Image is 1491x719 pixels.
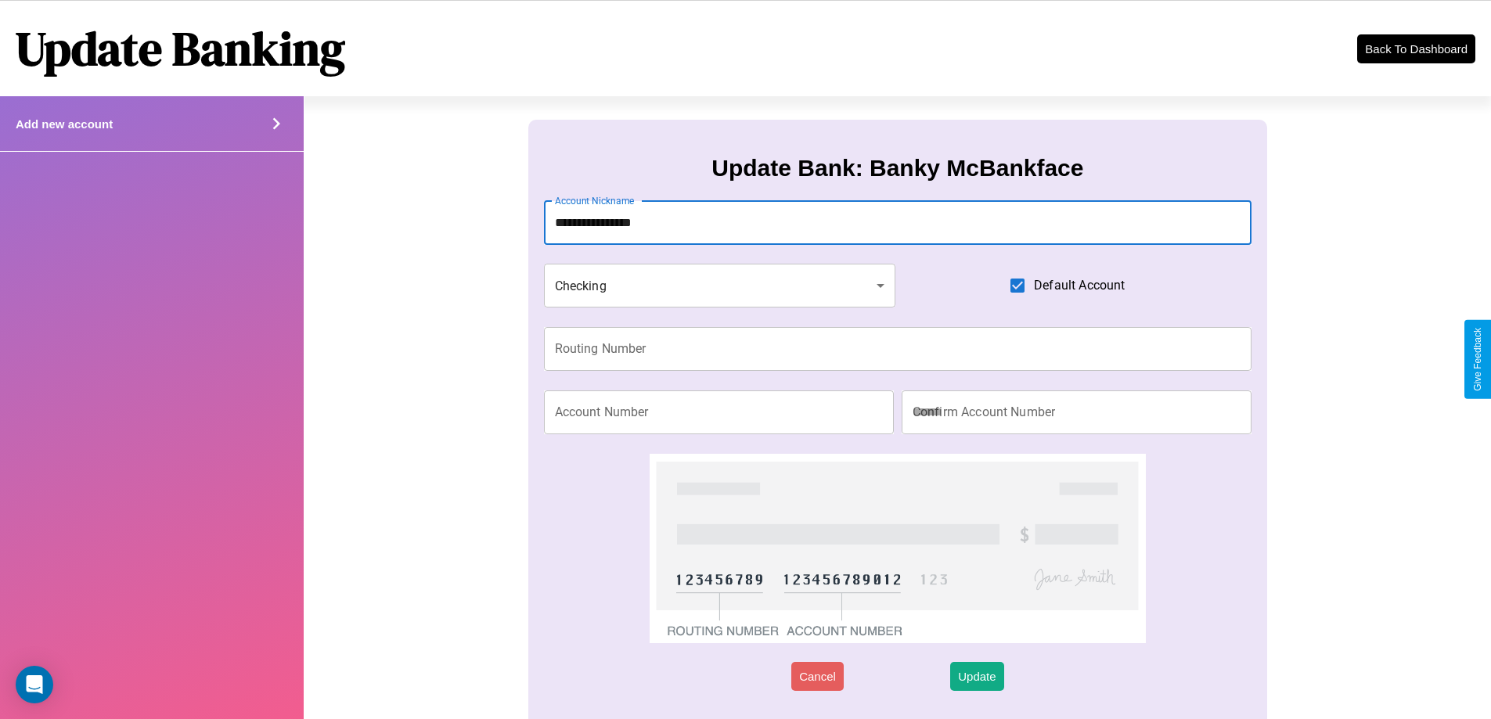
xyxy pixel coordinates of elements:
label: Account Nickname [555,194,635,207]
button: Back To Dashboard [1357,34,1475,63]
div: Open Intercom Messenger [16,666,53,703]
span: Default Account [1034,276,1125,295]
h1: Update Banking [16,16,345,81]
button: Cancel [791,662,844,691]
h4: Add new account [16,117,113,131]
img: check [650,454,1145,643]
h3: Update Bank: Banky McBankface [711,155,1083,182]
div: Give Feedback [1472,328,1483,391]
button: Update [950,662,1003,691]
div: Checking [544,264,896,307]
